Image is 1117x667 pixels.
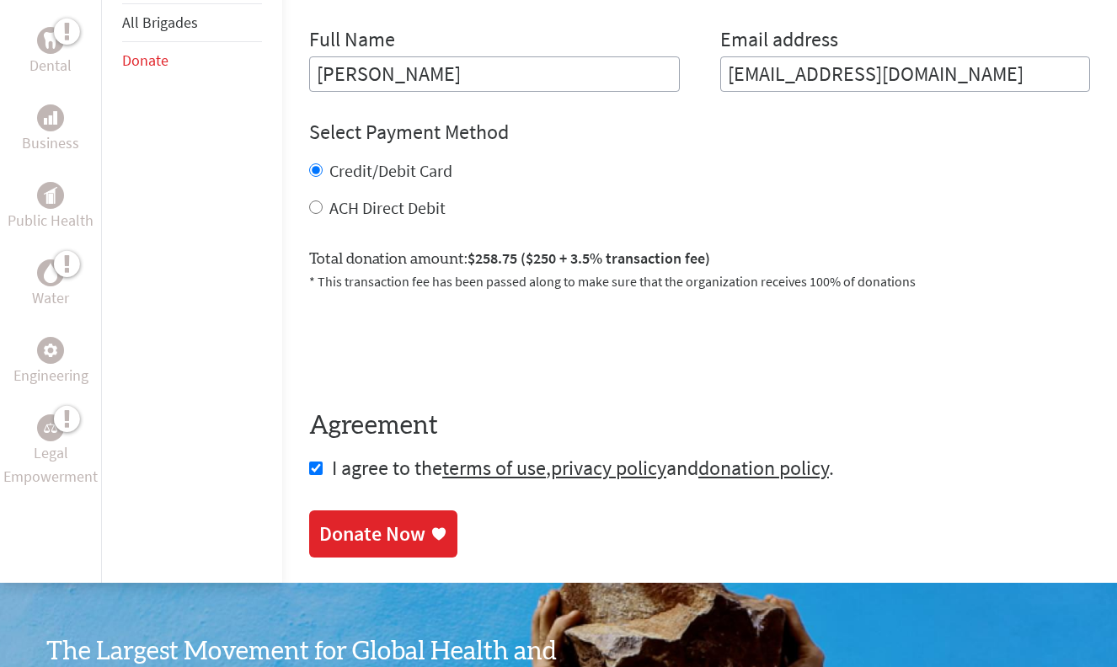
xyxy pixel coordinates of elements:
li: Donate [122,42,262,79]
img: Legal Empowerment [44,423,57,433]
a: WaterWater [32,259,69,310]
p: Legal Empowerment [3,441,98,488]
li: All Brigades [122,3,262,42]
a: privacy policy [551,455,666,481]
label: Credit/Debit Card [329,160,452,181]
h4: Select Payment Method [309,119,1090,146]
div: Engineering [37,337,64,364]
div: Public Health [37,182,64,209]
a: terms of use [442,455,546,481]
iframe: reCAPTCHA [309,312,565,377]
img: Water [44,264,57,283]
a: BusinessBusiness [22,104,79,155]
div: Dental [37,27,64,54]
p: Water [32,286,69,310]
div: Donate Now [319,520,425,547]
p: * This transaction fee has been passed along to make sure that the organization receives 100% of ... [309,271,1090,291]
a: DentalDental [29,27,72,77]
label: Full Name [309,26,395,56]
label: Email address [720,26,838,56]
h4: Agreement [309,411,1090,441]
a: Legal EmpowermentLegal Empowerment [3,414,98,488]
p: Business [22,131,79,155]
img: Public Health [44,187,57,204]
input: Your Email [720,56,1091,92]
span: $258.75 ($250 + 3.5% transaction fee) [468,248,710,268]
a: All Brigades [122,13,198,32]
img: Engineering [44,344,57,357]
img: Dental [44,33,57,49]
div: Business [37,104,64,131]
p: Public Health [8,209,94,232]
p: Dental [29,54,72,77]
a: EngineeringEngineering [13,337,88,387]
p: Engineering [13,364,88,387]
img: Business [44,111,57,125]
a: Donate Now [309,510,457,558]
input: Enter Full Name [309,56,680,92]
label: ACH Direct Debit [329,197,446,218]
a: donation policy [698,455,829,481]
a: Donate [122,51,168,70]
label: Total donation amount: [309,247,710,271]
div: Water [37,259,64,286]
div: Legal Empowerment [37,414,64,441]
span: I agree to the , and . [332,455,834,481]
a: Public HealthPublic Health [8,182,94,232]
